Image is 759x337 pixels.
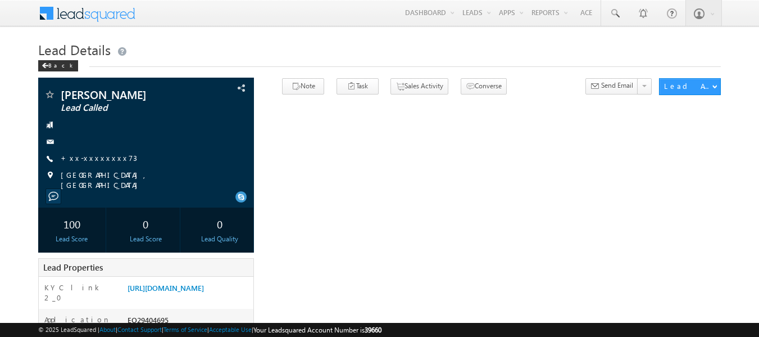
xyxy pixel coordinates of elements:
[61,89,194,100] span: [PERSON_NAME]
[664,81,712,91] div: Lead Actions
[44,314,117,335] label: Application Number
[390,78,448,95] button: Sales Activity
[125,314,254,330] div: EQ29404695
[115,234,177,244] div: Lead Score
[44,282,117,303] label: KYC link 2_0
[188,234,251,244] div: Lead Quality
[61,153,137,163] a: +xx-xxxxxxxx73
[38,60,78,71] div: Back
[61,102,194,114] span: Lead Called
[188,213,251,234] div: 0
[585,78,638,95] button: Send Email
[99,326,116,333] a: About
[38,325,381,335] span: © 2025 LeadSquared | | | | |
[209,326,252,333] a: Acceptable Use
[163,326,207,333] a: Terms of Service
[41,234,103,244] div: Lead Score
[117,326,162,333] a: Contact Support
[659,78,721,95] button: Lead Actions
[38,41,111,59] span: Lead Details
[282,78,324,95] button: Note
[461,78,507,95] button: Converse
[337,78,379,95] button: Task
[253,326,381,334] span: Your Leadsquared Account Number is
[601,80,633,91] span: Send Email
[43,262,103,273] span: Lead Properties
[128,283,204,293] a: [URL][DOMAIN_NAME]
[61,170,235,190] span: [GEOGRAPHIC_DATA], [GEOGRAPHIC_DATA]
[38,60,84,69] a: Back
[41,213,103,234] div: 100
[115,213,177,234] div: 0
[365,326,381,334] span: 39660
